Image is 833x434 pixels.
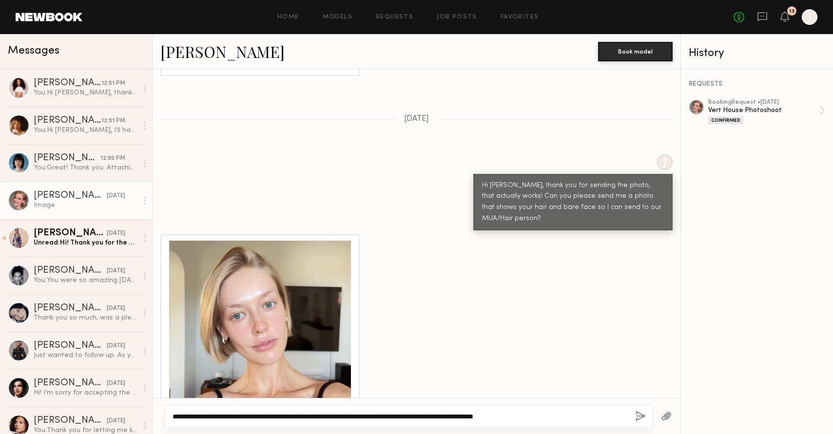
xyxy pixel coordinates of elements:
a: Job Posts [437,14,477,20]
div: [PERSON_NAME] [34,303,107,313]
div: booking Request • [DATE] [708,99,819,106]
a: Home [277,14,299,20]
div: Thank you so much, was a pleasure working together [34,313,137,322]
div: Hi! I’m sorry for accepting the request and then having to backtrack but accepting this booking w... [34,388,137,397]
div: 12:51 PM [101,79,125,88]
div: You: Great! Thank you. Attaching call sheet for the shoot. Please let me know if you have any que... [34,163,137,172]
div: [PERSON_NAME] [34,416,107,426]
div: Hi [PERSON_NAME], thank you for sending the photo, that actually works! Can you please send me a ... [482,180,664,225]
div: Just wanted to follow up. As you know - I’ve been unlisted from Newbook due to trying to hand thi... [34,351,137,360]
div: You: You were so amazing [DATE]! I can’t wait to see the final images! Thank you so much and hope... [34,276,137,285]
div: [PERSON_NAME] [34,228,107,238]
div: [PERSON_NAME] [34,266,107,276]
div: Image [34,201,137,210]
a: Book model [598,47,673,55]
div: History [689,48,825,59]
div: 12:51 PM [101,116,125,126]
div: [DATE] [107,304,125,313]
span: [DATE] [404,115,429,123]
div: [DATE] [107,341,125,351]
a: bookingRequest •[DATE]Vert House PhotoshootConfirmed [708,99,825,124]
a: Favorites [501,14,539,20]
span: Messages [8,45,59,57]
a: Models [323,14,352,20]
div: You: Hi [PERSON_NAME], thank you for reaching out. I'll have confirmation by [DATE] AM! [34,88,137,97]
a: Requests [376,14,413,20]
div: [DATE] [107,229,125,238]
div: Vert House Photoshoot [708,106,819,115]
div: Confirmed [708,116,743,124]
div: [DATE] [107,379,125,388]
div: Unread: Hi! Thank you for the option request. Is it possible to share more details of the job? [34,238,137,247]
div: 13 [789,9,794,14]
div: [DATE] [107,416,125,426]
div: [DATE] [107,191,125,201]
div: REQUESTS [689,81,825,88]
div: [PERSON_NAME] [34,341,107,351]
div: 12:50 PM [100,154,125,163]
div: [PERSON_NAME] [34,116,101,126]
div: [DATE] [107,266,125,276]
button: Book model [598,42,673,61]
a: J [802,9,817,25]
div: You: Hi [PERSON_NAME], I'll have confirmation by [DATE] AM. Thank you! [34,126,137,135]
div: [PERSON_NAME] [34,153,100,163]
div: [PERSON_NAME] [34,378,107,388]
div: [PERSON_NAME] [34,191,107,201]
div: [PERSON_NAME] [34,78,101,88]
a: [PERSON_NAME] [160,41,285,62]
